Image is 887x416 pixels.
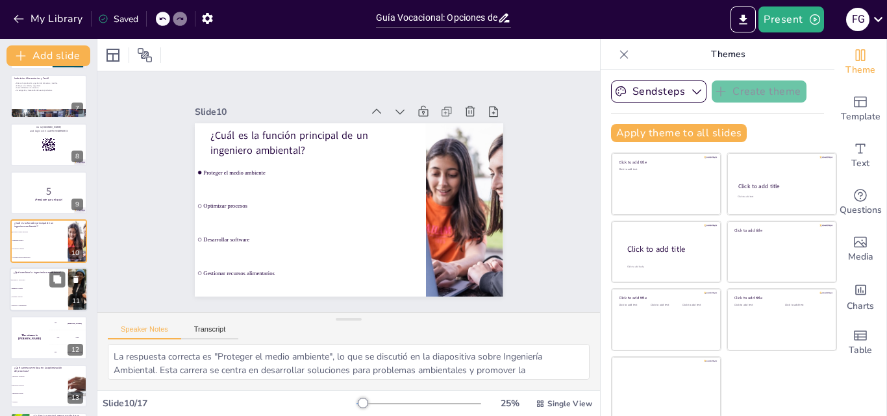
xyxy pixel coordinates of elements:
p: Industrias Alimentarias y Textil [14,77,83,80]
span: Position [137,47,153,63]
button: My Library [10,8,88,29]
p: Enfoque en calidad y seguridad. [14,84,83,87]
div: Add images, graphics, shapes or video [834,226,886,273]
button: f G [846,6,869,32]
div: 12 [68,344,83,356]
div: Click to add text [734,304,775,307]
span: Charts [847,299,874,313]
div: Click to add text [619,168,712,171]
span: Theme [845,63,875,77]
div: 11 [68,295,84,307]
div: Add ready made slides [834,86,886,132]
div: Layout [103,45,123,66]
input: Insert title [376,8,497,27]
span: Recursos y sostenibilidad [12,304,68,306]
span: Template [841,110,881,124]
p: Abarca la producción y gestión de alimentos y textiles. [14,82,83,85]
button: Create theme [712,80,806,103]
div: Click to add body [627,265,709,269]
span: Sistemas y gestión [12,296,68,298]
span: Single View [547,398,592,409]
strong: [DOMAIN_NAME] [42,125,61,128]
span: Table [849,343,872,358]
div: 10 [10,219,87,262]
span: Proteger el medio ambiente [210,140,426,191]
div: Click to add title [734,295,827,300]
p: Themes [634,39,821,70]
div: Jaap [75,337,79,339]
div: 7 [10,75,87,117]
span: Optimizar procesos [203,173,419,225]
div: Get real-time input from your audience [834,179,886,226]
div: Change the overall theme [834,39,886,86]
span: Gestionar recursos alimentarios [189,238,405,290]
div: 7 [71,103,83,114]
div: 11 [10,267,88,312]
div: 100 [49,316,87,330]
div: Slide 10 [214,75,381,122]
div: Add a table [834,319,886,366]
div: Click to add text [619,304,648,307]
p: Investigación y desarrollo de nuevos productos. [14,90,83,92]
span: Text [851,156,869,171]
div: Slide 10 / 17 [103,397,356,410]
div: 13 [10,365,87,408]
button: Add slide [6,45,90,66]
div: Click to add text [682,304,712,307]
span: Ingeniería Industrial [12,384,67,385]
h4: The winner is [PERSON_NAME] [10,334,49,341]
span: Questions [840,203,882,217]
div: 10 [68,247,83,259]
span: Ingeniería y diseño [12,288,68,289]
button: Delete Slide [68,271,84,287]
p: Sostenibilidad en la industria. [14,87,83,90]
div: Add text boxes [834,132,886,179]
div: Click to add title [619,160,712,165]
div: Saved [98,13,138,25]
span: Ingeniería Ambiental [12,376,67,377]
textarea: La respuesta correcta es "Proteger el medio ambiente", lo que se discutió en la diapositiva sobre... [108,344,590,380]
div: 12 [10,316,87,359]
button: Present [758,6,823,32]
button: Sendsteps [611,80,706,103]
p: ¿Cuál es la función principal de un ingeniero ambiental? [14,221,64,228]
span: Ingeniería Forestal [12,393,67,394]
p: ¿Qué carrera se enfoca en la optimización de procesos? [14,366,64,373]
button: Duplicate Slide [49,271,65,287]
p: and login with code [14,129,83,133]
strong: ¡Prepárate para el quiz! [35,198,62,201]
span: Media [848,250,873,264]
span: Optimizar procesos [12,239,67,241]
p: ¿Qué combina la ingeniería mecatrónica? [14,271,64,275]
p: Go to [14,125,83,129]
div: 200 [49,330,87,345]
div: Click to add text [651,304,680,307]
div: 25 % [494,397,525,410]
span: Mecánica y electrónica [12,279,68,281]
span: Gestionar recursos alimentarios [12,256,67,258]
div: 300 [49,345,87,360]
div: Add charts and graphs [834,273,886,319]
div: 13 [68,392,83,404]
button: Transcript [181,325,239,339]
div: 9 [10,171,87,214]
div: Click to add title [734,227,827,232]
button: Speaker Notes [108,325,181,339]
div: Click to add text [738,195,824,199]
div: 8 [71,151,83,162]
div: 9 [71,199,83,210]
span: Proteger el medio ambiente [12,231,67,232]
div: f G [846,8,869,31]
p: 5 [14,184,83,199]
button: Apply theme to all slides [611,124,747,142]
button: Export to PowerPoint [731,6,756,32]
span: Desarrollar software [196,205,412,257]
div: Click to add title [738,182,825,190]
div: 8 [10,123,87,166]
div: Click to add text [785,304,826,307]
p: ¿Cuál es la función principal de un ingeniero ambiental? [220,101,422,171]
span: Sistemas [12,401,67,402]
span: Desarrollar software [12,248,67,249]
div: Click to add title [619,295,712,300]
div: Click to add title [627,244,710,255]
